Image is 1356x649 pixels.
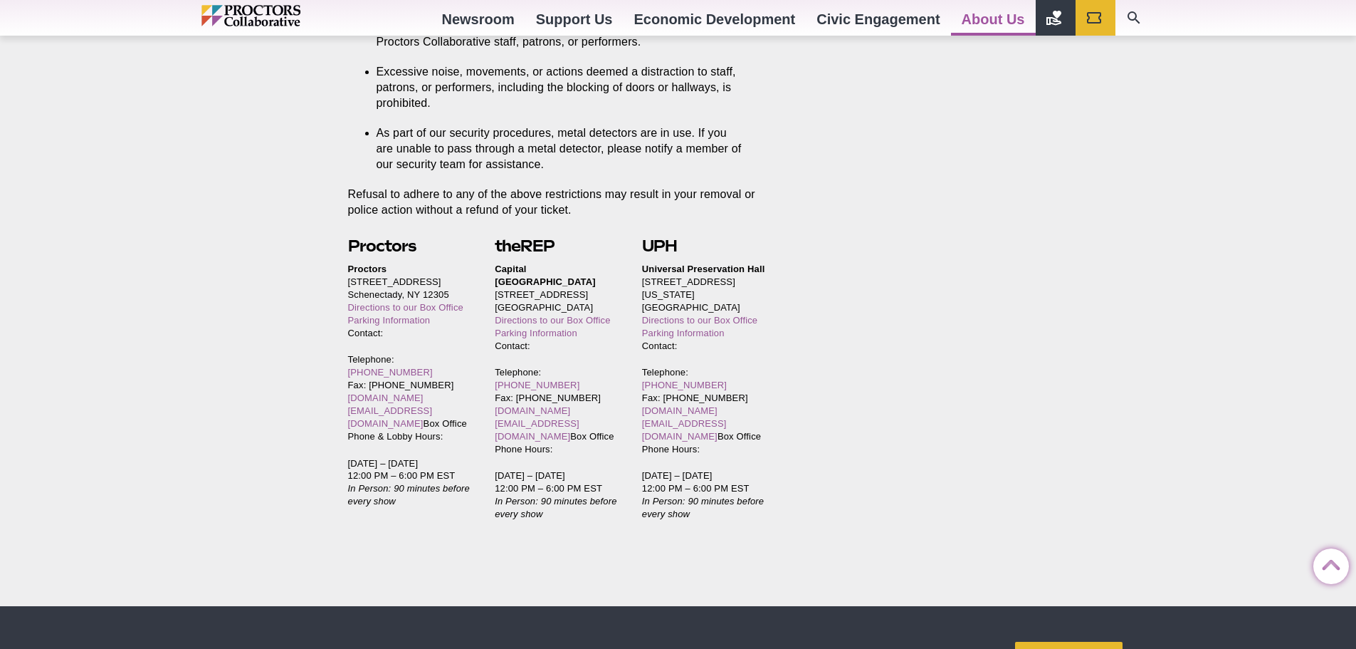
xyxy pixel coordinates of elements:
em: In Person: 90 minutes before every show [348,483,470,507]
p: [STREET_ADDRESS] [GEOGRAPHIC_DATA] Contact: [495,263,619,353]
li: As part of our security procedures, metal detectors are in use. If you are unable to pass through... [377,125,745,172]
a: [PHONE_NUMBER] [642,380,727,390]
a: [EMAIL_ADDRESS][DOMAIN_NAME] [495,418,579,442]
p: Telephone: Fax: [PHONE_NUMBER] Box Office Phone Hours: [495,366,619,456]
p: [DATE] – [DATE] 12:00 PM – 6:00 PM EST [348,457,473,509]
a: [DOMAIN_NAME] [348,393,424,403]
a: Back to Top [1313,549,1342,578]
a: Parking Information [642,328,725,338]
a: Directions to our Box Office [348,302,463,313]
strong: Capital [GEOGRAPHIC_DATA] [495,264,596,287]
a: Directions to our Box Office [495,315,610,326]
img: Proctors logo [201,5,362,26]
p: [STREET_ADDRESS] Schenectady, NY 12305 Contact: [348,263,473,340]
strong: Proctors [348,264,387,274]
li: Excessive noise, movements, or actions deemed a distraction to staff, patrons, or performers, inc... [377,64,745,111]
h2: Proctors [348,235,473,257]
em: In Person: 90 minutes before every show [495,496,616,519]
em: In Person: 90 minutes before every show [642,496,764,519]
p: Telephone: Fax: [PHONE_NUMBER] Box Office Phone & Lobby Hours: [348,353,473,443]
a: Directions to our Box Office [642,315,757,326]
a: [EMAIL_ADDRESS][DOMAIN_NAME] [642,418,727,442]
a: [PHONE_NUMBER] [495,380,579,390]
h2: theREP [495,235,619,257]
a: [PHONE_NUMBER] [348,367,433,378]
h2: UPH [642,235,767,257]
strong: Universal Preservation Hall [642,264,765,274]
p: [STREET_ADDRESS][US_STATE] [GEOGRAPHIC_DATA] Contact: [642,263,767,353]
a: [EMAIL_ADDRESS][DOMAIN_NAME] [348,405,433,429]
p: [DATE] – [DATE] 12:00 PM – 6:00 PM EST [495,469,619,521]
p: Telephone: Fax: [PHONE_NUMBER] Box Office Phone Hours: [642,366,767,456]
p: [DATE] – [DATE] 12:00 PM – 6:00 PM EST [642,469,767,521]
p: Refusal to adhere to any of the above restrictions may result in your removal or police action wi... [348,187,767,218]
a: Parking Information [348,315,431,326]
a: [DOMAIN_NAME] [642,405,718,416]
a: [DOMAIN_NAME] [495,405,570,416]
a: Parking Information [495,328,577,338]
